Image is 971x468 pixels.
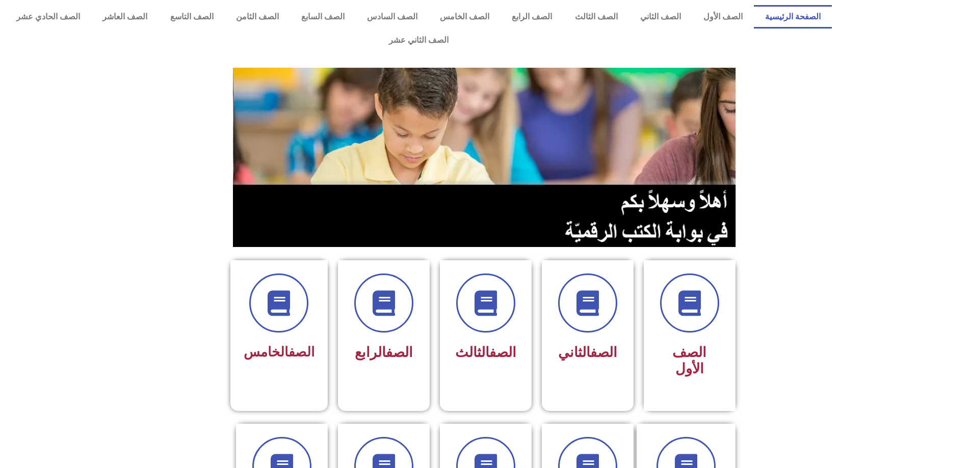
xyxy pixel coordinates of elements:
a: الصف الأول [692,5,754,29]
a: الصف الثالث [563,5,628,29]
a: الصف السابع [290,5,356,29]
a: الصف الخامس [429,5,501,29]
a: الصفحة الرئيسية [754,5,832,29]
a: الصف السادس [356,5,429,29]
a: الصف الثاني عشر [5,29,832,52]
a: الصف [288,344,314,360]
a: الصف [590,344,617,361]
a: الصف التاسع [159,5,224,29]
span: الصف الأول [672,344,706,377]
a: الصف الثاني [629,5,692,29]
a: الصف العاشر [91,5,159,29]
span: الرابع [355,344,413,361]
a: الصف الحادي عشر [5,5,91,29]
span: الثالث [455,344,516,361]
a: الصف الثامن [225,5,290,29]
span: الثاني [558,344,617,361]
a: الصف [386,344,413,361]
span: الخامس [244,344,314,360]
a: الصف [489,344,516,361]
a: الصف الرابع [501,5,563,29]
